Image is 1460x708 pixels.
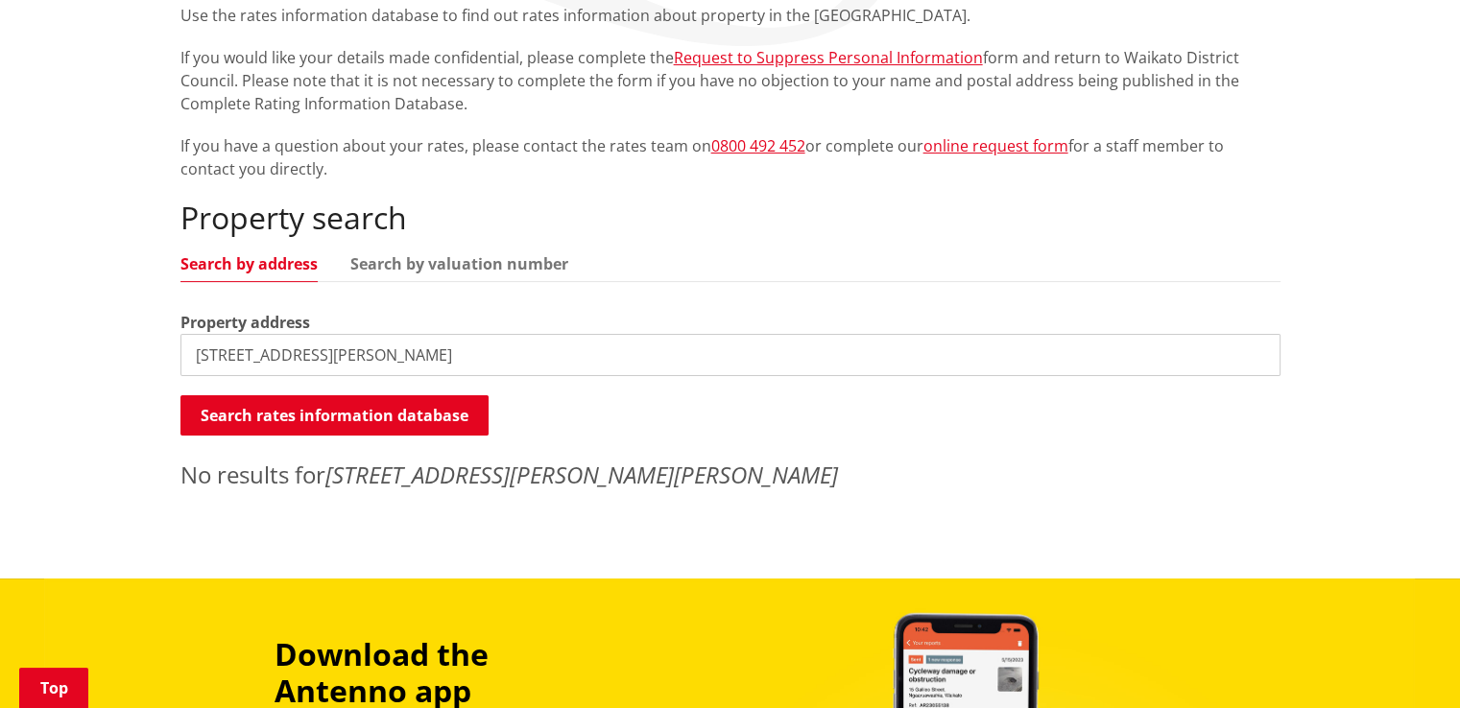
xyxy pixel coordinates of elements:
a: Request to Suppress Personal Information [674,47,983,68]
h2: Property search [180,200,1280,236]
input: e.g. Duke Street NGARUAWAHIA [180,334,1280,376]
a: Search by valuation number [350,256,568,271]
em: [STREET_ADDRESS][PERSON_NAME][PERSON_NAME] [325,459,838,490]
a: online request form [923,135,1068,156]
p: No results for [180,458,1280,492]
button: Search rates information database [180,395,489,436]
p: If you have a question about your rates, please contact the rates team on or complete our for a s... [180,134,1280,180]
p: If you would like your details made confidential, please complete the form and return to Waikato ... [180,46,1280,115]
label: Property address [180,311,310,334]
a: 0800 492 452 [711,135,805,156]
a: Search by address [180,256,318,271]
a: Top [19,668,88,708]
iframe: Messenger Launcher [1372,627,1441,696]
p: Use the rates information database to find out rates information about property in the [GEOGRAPHI... [180,4,1280,27]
